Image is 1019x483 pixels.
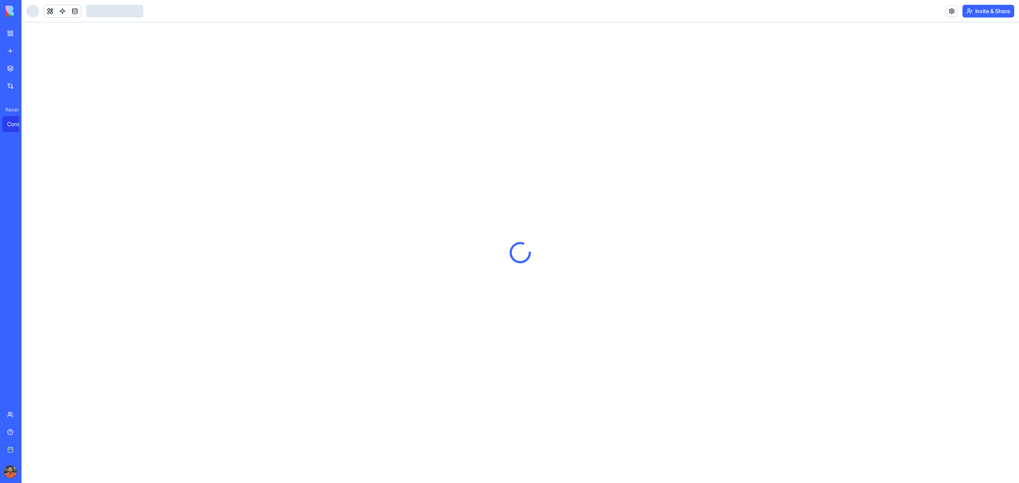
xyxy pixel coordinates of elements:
img: ACg8ocK51_MvwR2_dKjAznHbG6eM3HfEABsDEXjuiWhx4Lx9Fk0FvZPB=s96-c [4,465,17,478]
div: Construction Manager [7,120,29,128]
img: logo [6,6,55,17]
span: Recent [2,107,19,113]
a: Construction Manager [2,116,34,132]
button: Invite & Share [962,5,1014,18]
